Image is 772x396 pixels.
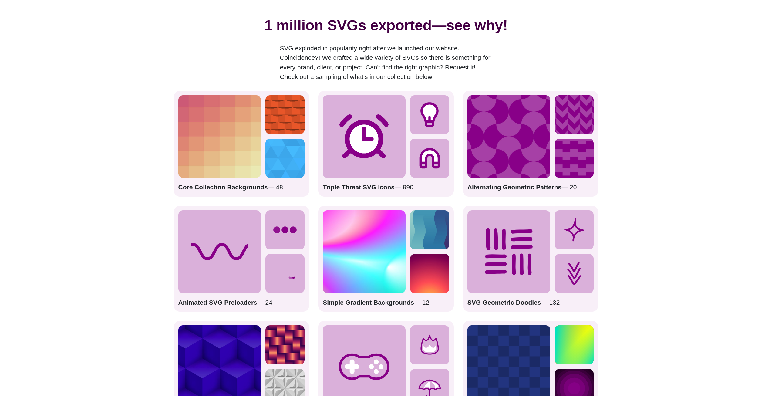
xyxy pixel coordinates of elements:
[467,298,594,307] p: — 132
[467,182,594,192] p: — 20
[467,184,561,191] strong: Alternating Geometric Patterns
[280,43,492,82] p: SVG exploded in popularity right after we launched our website. Coincidence?! We crafted a wide v...
[410,254,449,293] img: glowing yellow warming the purple vector sky
[323,298,449,307] p: — 12
[467,299,541,306] strong: SVG Geometric Doodles
[265,325,305,364] img: red shiny ribbon woven into a pattern
[467,95,550,178] img: purple mushroom cap design pattern
[555,95,594,134] img: Purple alternating chevron pattern
[178,95,261,178] img: grid of squares pink blending into yellow
[265,139,305,178] img: triangles in various blue shades background
[555,139,594,178] img: purple zig zag zipper pattern
[178,299,257,306] strong: Animated SVG Preloaders
[178,184,268,191] strong: Core Collection Backgrounds
[178,182,305,192] p: — 48
[323,299,414,306] strong: Simple Gradient Backgrounds
[410,210,449,249] img: alternating gradient chain from purple to green
[323,184,395,191] strong: Triple Threat SVG Icons
[323,182,449,192] p: — 990
[178,298,305,307] p: — 24
[323,210,406,293] img: colorful radial mesh gradient rainbow
[265,95,305,134] img: orange repeating pattern of alternating raised tiles
[174,15,598,41] h2: 1 million SVGs exported—see why!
